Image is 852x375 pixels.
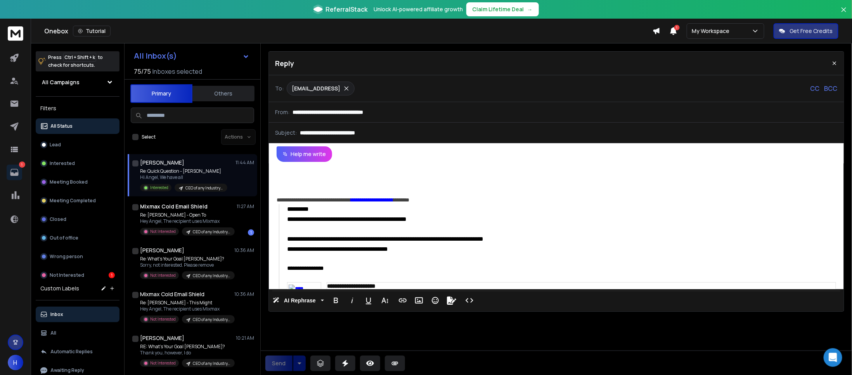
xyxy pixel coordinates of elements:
[275,129,297,137] p: Subject:
[810,84,820,93] p: CC
[292,85,340,92] p: [EMAIL_ADDRESS]
[48,54,103,69] p: Press to check for shortcuts.
[193,273,230,279] p: CEO of any Industry 17k
[40,285,79,292] h3: Custom Labels
[824,84,838,93] p: BCC
[36,193,119,208] button: Meeting Completed
[50,253,83,260] p: Wrong person
[326,5,368,14] span: ReferralStack
[275,58,294,69] p: Reply
[839,5,849,23] button: Close banner
[236,160,254,166] p: 11:44 AM
[150,316,176,322] p: Not Interested
[361,293,376,308] button: Underline (Ctrl+U)
[42,78,80,86] h1: All Campaigns
[140,334,184,342] h1: [PERSON_NAME]
[192,85,255,102] button: Others
[774,23,838,39] button: Get Free Credits
[109,272,115,278] div: 1
[19,161,25,168] p: 1
[50,330,56,336] p: All
[790,27,833,35] p: Get Free Credits
[150,273,176,278] p: Not Interested
[140,306,233,312] p: Hey Angel, The recipient uses Mixmax
[50,216,66,222] p: Closed
[234,291,254,297] p: 10:36 AM
[692,27,733,35] p: My Workspace
[36,103,119,114] h3: Filters
[282,297,317,304] span: AI Rephrase
[140,344,233,350] p: RE: What's Your Goal [PERSON_NAME]?
[36,267,119,283] button: Not Interested1
[150,229,176,234] p: Not Interested
[412,293,426,308] button: Insert Image (Ctrl+P)
[128,48,256,64] button: All Inbox(s)
[8,355,23,370] button: H
[152,67,202,76] h3: Inboxes selected
[36,156,119,171] button: Interested
[824,348,842,367] div: Open Intercom Messenger
[36,212,119,227] button: Closed
[248,229,254,236] div: 1
[140,159,184,167] h1: [PERSON_NAME]
[36,249,119,264] button: Wrong person
[36,174,119,190] button: Meeting Booked
[50,123,73,129] p: All Status
[50,160,75,167] p: Interested
[140,350,233,356] p: Thank you, however, I do
[275,108,289,116] p: From:
[140,256,233,262] p: Re: What's Your Goal [PERSON_NAME]?
[140,218,233,224] p: Hey Angel, The recipient uses Mixmax
[140,203,208,210] h1: Mixmax Cold Email Shield
[466,2,539,16] button: Claim Lifetime Deal→
[36,137,119,153] button: Lead
[185,185,223,191] p: CEO of any Industry 17k
[395,293,410,308] button: Insert Link (Ctrl+K)
[140,174,227,181] p: Hi Angel, We have all
[329,293,343,308] button: Bold (Ctrl+B)
[7,165,22,180] a: 1
[271,293,326,308] button: AI Rephrase
[50,179,88,185] p: Meeting Booked
[444,293,459,308] button: Signature
[140,212,233,218] p: Re: [PERSON_NAME] - Open To
[50,367,84,373] p: Awaiting Reply
[50,272,84,278] p: Not Interested
[674,25,680,30] span: 1
[36,118,119,134] button: All Status
[36,307,119,322] button: Inbox
[36,75,119,90] button: All Campaigns
[140,247,184,254] h1: [PERSON_NAME]
[73,26,111,36] button: Tutorial
[134,67,151,76] span: 75 / 75
[36,230,119,246] button: Out of office
[63,53,96,62] span: Ctrl + Shift + k
[378,293,392,308] button: More Text
[50,198,96,204] p: Meeting Completed
[150,360,176,366] p: Not Interested
[193,229,230,235] p: CEO of any Industry 17k
[130,84,192,103] button: Primary
[44,26,653,36] div: Onebox
[140,262,233,268] p: Sorry, not interested. Please remove
[50,349,93,355] p: Automatic Replies
[50,142,61,148] p: Lead
[234,247,254,253] p: 10:36 AM
[36,325,119,341] button: All
[236,335,254,341] p: 10:21 AM
[50,311,63,318] p: Inbox
[275,85,284,92] p: To:
[193,361,230,366] p: CEO of any Industry 17k
[527,5,533,13] span: →
[140,290,204,298] h1: Mixmax Cold Email Shield
[36,344,119,359] button: Automatic Replies
[142,134,156,140] label: Select
[150,185,168,191] p: Interested
[237,203,254,210] p: 11:27 AM
[50,235,78,241] p: Out of office
[134,52,177,60] h1: All Inbox(s)
[140,168,227,174] p: Re: Quick Question - [PERSON_NAME]
[140,300,233,306] p: Re: [PERSON_NAME] - This Might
